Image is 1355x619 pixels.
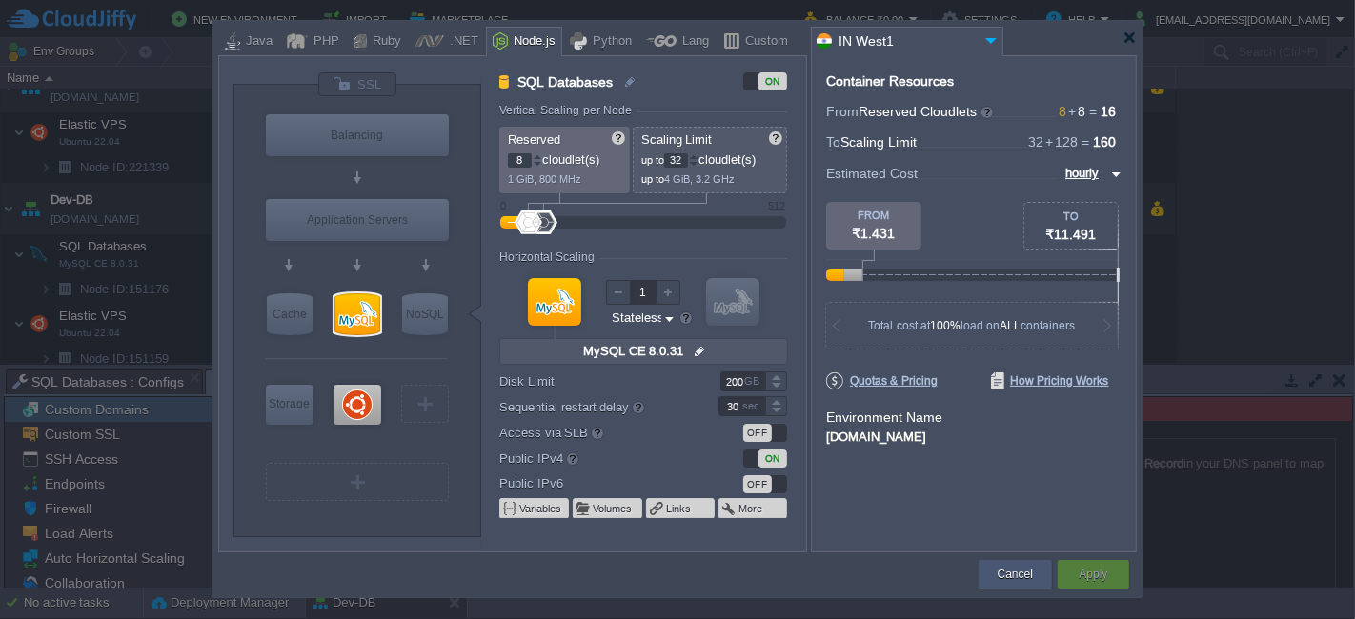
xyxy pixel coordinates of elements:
[826,74,954,89] div: Container Resources
[401,385,449,423] div: Create New Layer
[739,28,788,56] div: Custom
[519,501,563,516] button: Variables
[1085,104,1101,119] span: =
[641,132,713,147] span: Scaling Limit
[826,372,938,389] span: Quotas & Pricing
[1043,134,1078,150] span: 128
[266,199,449,241] div: Application Servers
[826,210,921,221] div: FROM
[1101,104,1116,119] span: 16
[266,114,449,156] div: Balancing
[508,132,560,147] span: Reserved
[240,28,273,56] div: Java
[1093,134,1116,150] span: 160
[499,448,693,469] label: Public IPv4
[402,293,448,335] div: NoSQL Databases
[742,397,763,415] div: sec
[641,173,664,185] span: up to
[677,28,709,56] div: Lang
[743,424,772,442] div: OFF
[1059,104,1066,119] span: 8
[826,104,859,119] span: From
[266,463,449,501] div: Create New Layer
[1024,210,1118,222] div: TO
[664,173,735,185] span: 4 GiB, 3.2 GHz
[859,104,995,119] span: Reserved Cloudlets
[267,293,313,335] div: Cache
[508,28,556,56] div: Node.js
[641,148,780,168] p: cloudlet(s)
[1078,134,1093,150] span: =
[853,226,896,241] span: ₹1.431
[743,475,772,493] div: OFF
[402,293,448,335] div: NoSQL
[367,28,401,56] div: Ruby
[998,565,1033,584] button: Cancel
[499,250,599,264] div: Horizontal Scaling
[738,501,764,516] button: More
[1043,134,1055,150] span: +
[508,148,623,168] p: cloudlet(s)
[1066,104,1078,119] span: +
[768,200,785,211] div: 512
[666,501,693,516] button: Links
[1046,227,1097,242] span: ₹11.491
[266,385,313,423] div: Storage
[1066,104,1085,119] span: 8
[826,134,840,150] span: To
[499,371,693,391] label: Disk Limit
[334,385,381,425] div: Elastic VPS
[308,28,339,56] div: PHP
[641,154,664,166] span: up to
[1079,565,1107,584] button: Apply
[500,200,506,211] div: 0
[840,134,917,150] span: Scaling Limit
[499,104,637,117] div: Vertical Scaling per Node
[587,28,632,56] div: Python
[758,72,787,90] div: ON
[266,385,313,425] div: Storage Containers
[266,114,449,156] div: Load Balancer
[991,372,1109,389] span: How Pricing Works
[744,372,763,390] div: GB
[826,427,1122,444] div: [DOMAIN_NAME]
[1028,134,1043,150] span: 32
[499,422,693,443] label: Access via SLB
[593,501,634,516] button: Volumes
[758,449,787,468] div: ON
[499,396,693,417] label: Sequential restart delay
[499,473,693,493] label: Public IPv6
[826,409,942,425] label: Environment Name
[444,28,478,56] div: .NET
[508,173,581,185] span: 1 GiB, 800 MHz
[826,163,918,184] span: Estimated Cost
[334,293,380,335] div: SQL Databases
